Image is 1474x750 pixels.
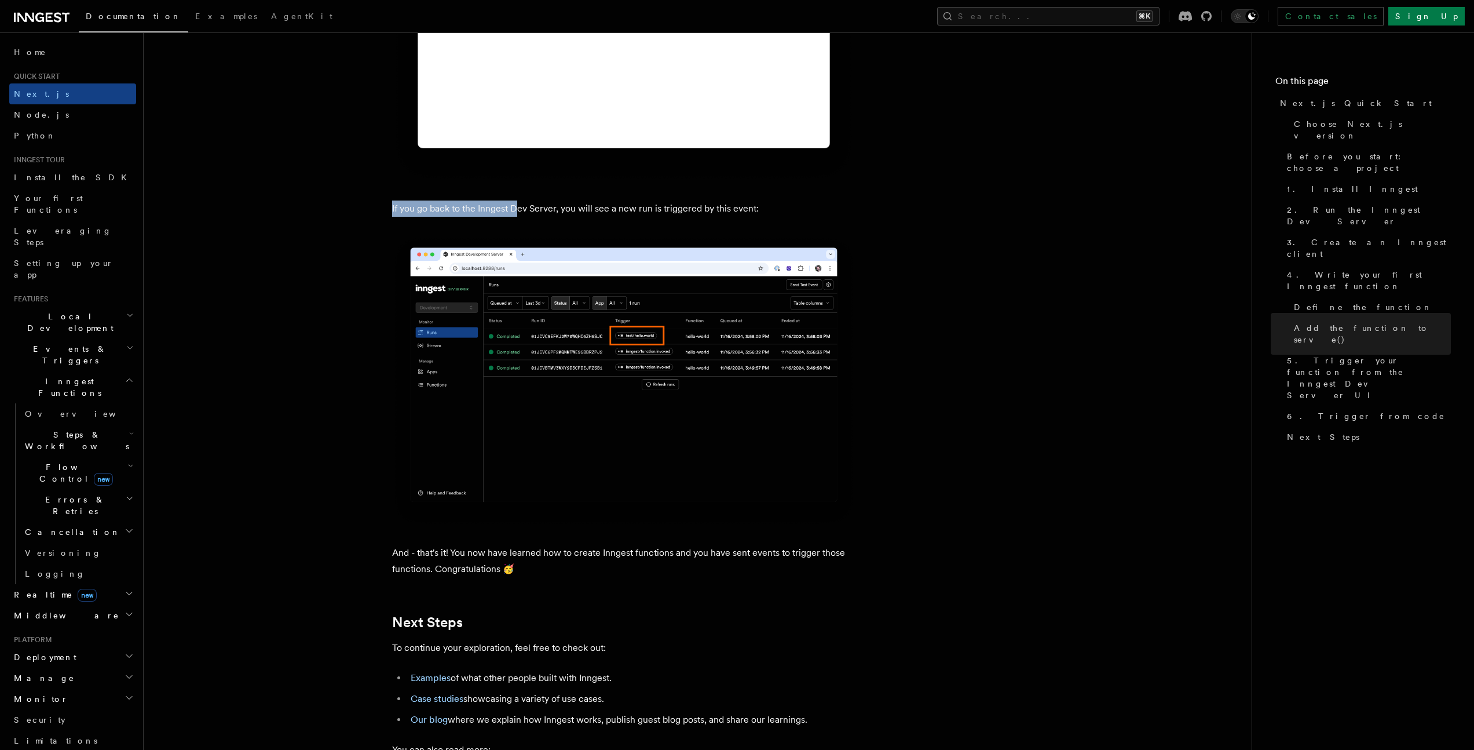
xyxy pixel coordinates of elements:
[411,672,451,683] a: Examples
[9,167,136,188] a: Install the SDK
[1231,9,1259,23] button: Toggle dark mode
[1278,7,1384,26] a: Contact sales
[20,489,136,522] button: Errors & Retries
[1289,297,1451,318] a: Define the function
[9,343,126,366] span: Events & Triggers
[271,12,332,21] span: AgentKit
[94,473,113,486] span: new
[1282,232,1451,264] a: 3. Create an Inngest client
[1282,146,1451,179] a: Before you start: choose a project
[14,131,56,140] span: Python
[14,736,97,745] span: Limitations
[14,89,69,99] span: Next.js
[14,715,65,724] span: Security
[1287,410,1445,422] span: 6. Trigger from code
[9,403,136,584] div: Inngest Functions
[407,691,855,707] li: showcasing a variety of use cases.
[9,220,136,253] a: Leveraging Steps
[9,125,136,146] a: Python
[9,709,136,730] a: Security
[14,110,69,119] span: Node.js
[9,155,65,165] span: Inngest tour
[1289,318,1451,350] a: Add the function to serve()
[1287,204,1451,227] span: 2. Run the Inngest Dev Server
[392,614,463,631] a: Next Steps
[1294,118,1451,141] span: Choose Next.js version
[9,647,136,668] button: Deployment
[25,548,101,558] span: Versioning
[1287,236,1451,260] span: 3. Create an Inngest client
[25,569,85,578] span: Logging
[9,635,52,645] span: Platform
[14,173,134,182] span: Install the SDK
[9,610,119,621] span: Middleware
[9,104,136,125] a: Node.js
[937,7,1160,26] button: Search...⌘K
[411,714,448,725] a: Our blog
[1282,264,1451,297] a: 4. Write your first Inngest function
[20,403,136,424] a: Overview
[1287,355,1451,401] span: 5. Trigger your function from the Inngest Dev Server UI
[1282,427,1451,447] a: Next Steps
[1388,7,1465,26] a: Sign Up
[9,668,136,689] button: Manage
[188,3,264,31] a: Examples
[264,3,339,31] a: AgentKit
[25,409,144,418] span: Overview
[20,494,126,517] span: Errors & Retries
[9,294,48,304] span: Features
[20,429,129,452] span: Steps & Workflows
[1287,151,1451,174] span: Before you start: choose a project
[1282,406,1451,427] a: 6. Trigger from code
[20,563,136,584] a: Logging
[9,605,136,626] button: Middleware
[9,253,136,285] a: Setting up your app
[1275,93,1451,114] a: Next.js Quick Start
[392,640,855,656] p: To continue your exploration, feel free to check out:
[1282,179,1451,199] a: 1. Install Inngest
[20,461,127,485] span: Flow Control
[1287,183,1418,195] span: 1. Install Inngest
[9,376,125,399] span: Inngest Functions
[9,338,136,371] button: Events & Triggers
[1287,269,1451,292] span: 4. Write your first Inngest function
[1294,301,1432,313] span: Define the function
[1275,74,1451,93] h4: On this page
[79,3,188,32] a: Documentation
[14,226,112,247] span: Leveraging Steps
[86,12,181,21] span: Documentation
[78,589,97,602] span: new
[9,689,136,709] button: Monitor
[20,522,136,543] button: Cancellation
[9,306,136,338] button: Local Development
[392,201,855,217] p: If you go back to the Inngest Dev Server, you will see a new run is triggered by this event:
[9,72,60,81] span: Quick start
[9,42,136,63] a: Home
[392,235,855,526] img: Inngest Dev Server web interface's runs tab with a third run triggered by the 'test/hello.world' ...
[1136,10,1153,22] kbd: ⌘K
[9,672,75,684] span: Manage
[9,651,76,663] span: Deployment
[14,259,114,279] span: Setting up your app
[20,457,136,489] button: Flow Controlnew
[1282,199,1451,232] a: 2. Run the Inngest Dev Server
[20,526,120,538] span: Cancellation
[14,46,46,58] span: Home
[20,543,136,563] a: Versioning
[1294,322,1451,345] span: Add the function to serve()
[9,584,136,605] button: Realtimenew
[20,424,136,457] button: Steps & Workflows
[392,545,855,577] p: And - that's it! You now have learned how to create Inngest functions and you have sent events to...
[1280,97,1432,109] span: Next.js Quick Start
[195,12,257,21] span: Examples
[407,670,855,686] li: of what other people built with Inngest.
[9,83,136,104] a: Next.js
[1287,431,1359,443] span: Next Steps
[1282,350,1451,406] a: 5. Trigger your function from the Inngest Dev Server UI
[14,194,83,214] span: Your first Functions
[1289,114,1451,146] a: Choose Next.js version
[9,693,68,705] span: Monitor
[9,589,97,600] span: Realtime
[9,311,126,334] span: Local Development
[411,693,463,704] a: Case studies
